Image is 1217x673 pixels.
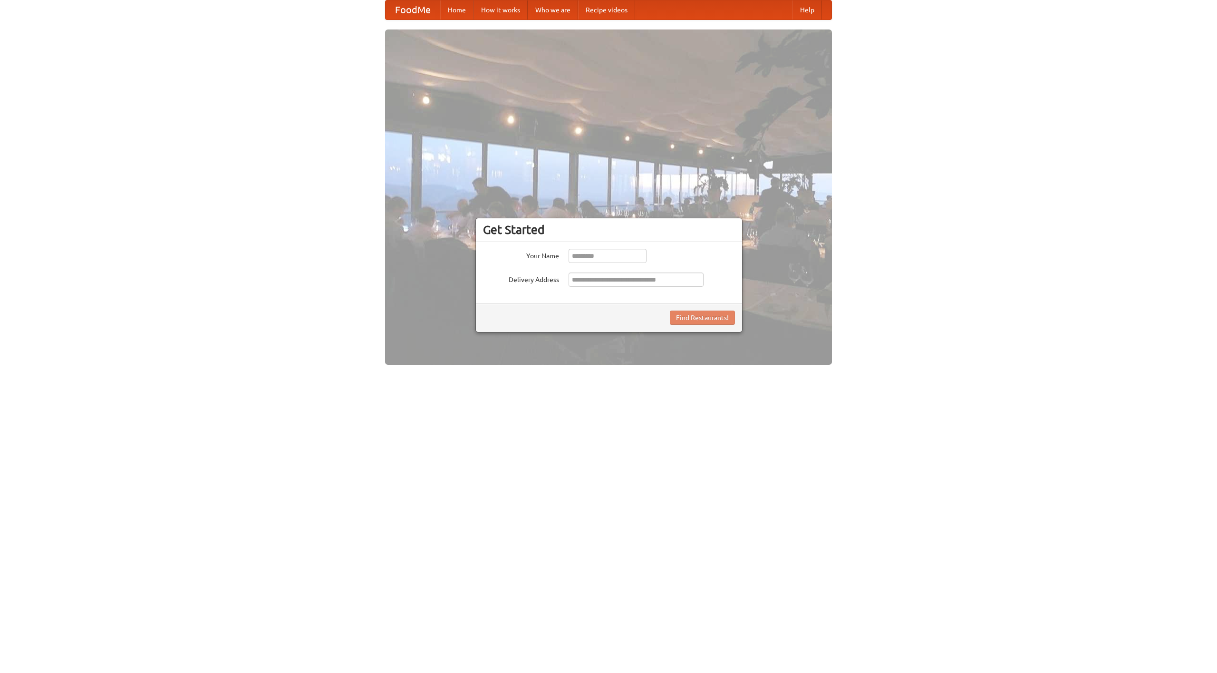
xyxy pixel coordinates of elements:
button: Find Restaurants! [670,311,735,325]
a: Recipe videos [578,0,635,20]
h3: Get Started [483,223,735,237]
label: Delivery Address [483,273,559,284]
a: Help [792,0,822,20]
a: Who we are [528,0,578,20]
a: How it works [473,0,528,20]
a: FoodMe [386,0,440,20]
a: Home [440,0,473,20]
label: Your Name [483,249,559,261]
